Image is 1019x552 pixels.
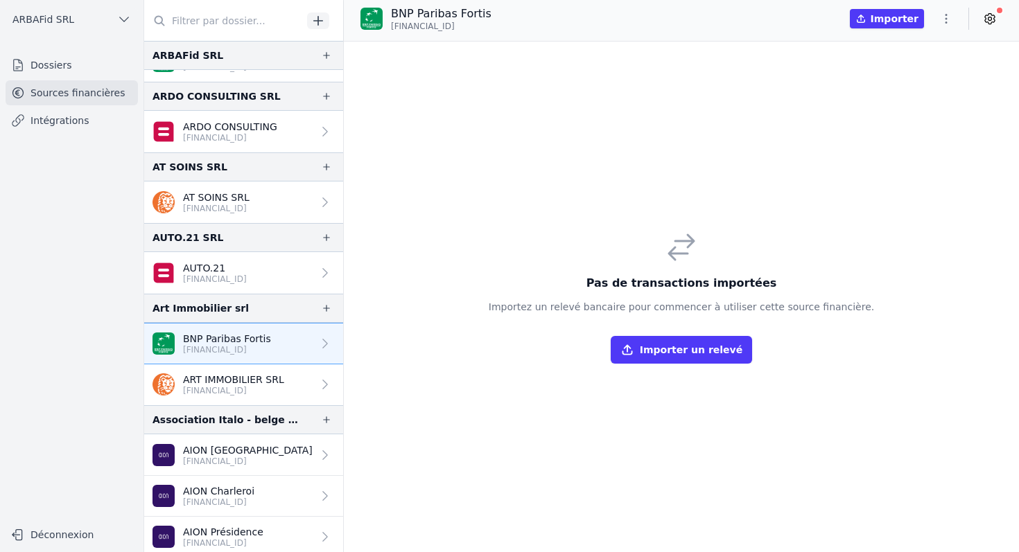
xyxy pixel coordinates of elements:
[153,191,175,213] img: ing.png
[489,275,874,292] h3: Pas de transactions importées
[153,88,281,105] div: ARDO CONSULTING SRL
[6,8,138,30] button: ARBAFid SRL
[183,497,254,508] p: [FINANCIAL_ID]
[144,364,343,405] a: ART IMMOBILIER SRL [FINANCIAL_ID]
[153,300,249,317] div: Art Immobilier srl
[183,385,284,396] p: [FINANCIAL_ID]
[153,485,175,507] img: AION_BMPBBEBBXXX.png
[144,111,343,152] a: ARDO CONSULTING [FINANCIAL_ID]
[183,373,284,386] p: ART IMMOBILIER SRL
[611,336,752,364] button: Importer un relevé
[6,108,138,133] a: Intégrations
[153,444,175,466] img: AION_BMPBBEBBXXX.png
[153,159,227,175] div: AT SOINS SRL
[144,181,343,223] a: AT SOINS SRL [FINANCIAL_ID]
[153,262,175,284] img: belfius.png
[183,203,250,214] p: [FINANCIAL_ID]
[183,484,254,498] p: AION Charleroi
[183,120,277,134] p: ARDO CONSULTING
[144,476,343,517] a: AION Charleroi [FINANCIAL_ID]
[183,537,263,549] p: [FINANCIAL_ID]
[183,344,271,355] p: [FINANCIAL_ID]
[183,261,247,275] p: AUTO.21
[183,525,263,539] p: AION Présidence
[153,229,223,246] div: AUTO.21 SRL
[144,323,343,364] a: BNP Paribas Fortis [FINANCIAL_ID]
[6,524,138,546] button: Déconnexion
[489,300,874,314] p: Importez un relevé bancaire pour commencer à utiliser cette source financière.
[391,6,491,22] p: BNP Paribas Fortis
[183,190,250,204] p: AT SOINS SRL
[6,80,138,105] a: Sources financières
[183,274,247,285] p: [FINANCIAL_ID]
[153,411,299,428] div: Association Italo - belge pour l'Assistance INCA - CGIL aux Travailleurs [DEMOGRAPHIC_DATA]
[12,12,74,26] span: ARBAFid SRL
[183,132,277,143] p: [FINANCIAL_ID]
[153,332,175,355] img: BNP_BE_BUSINESS_GEBABEBB.png
[850,9,924,28] button: Importer
[183,443,313,457] p: AION [GEOGRAPHIC_DATA]
[153,121,175,143] img: belfius.png
[153,526,175,548] img: AION_BMPBBEBBXXX.png
[183,332,271,346] p: BNP Paribas Fortis
[391,21,455,32] span: [FINANCIAL_ID]
[153,47,223,64] div: ARBAFid SRL
[183,456,313,467] p: [FINANCIAL_ID]
[144,434,343,476] a: AION [GEOGRAPHIC_DATA] [FINANCIAL_ID]
[360,8,383,30] img: BNP_BE_BUSINESS_GEBABEBB.png
[153,373,175,395] img: ing.png
[144,8,302,33] input: Filtrer par dossier...
[144,252,343,294] a: AUTO.21 [FINANCIAL_ID]
[6,53,138,78] a: Dossiers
